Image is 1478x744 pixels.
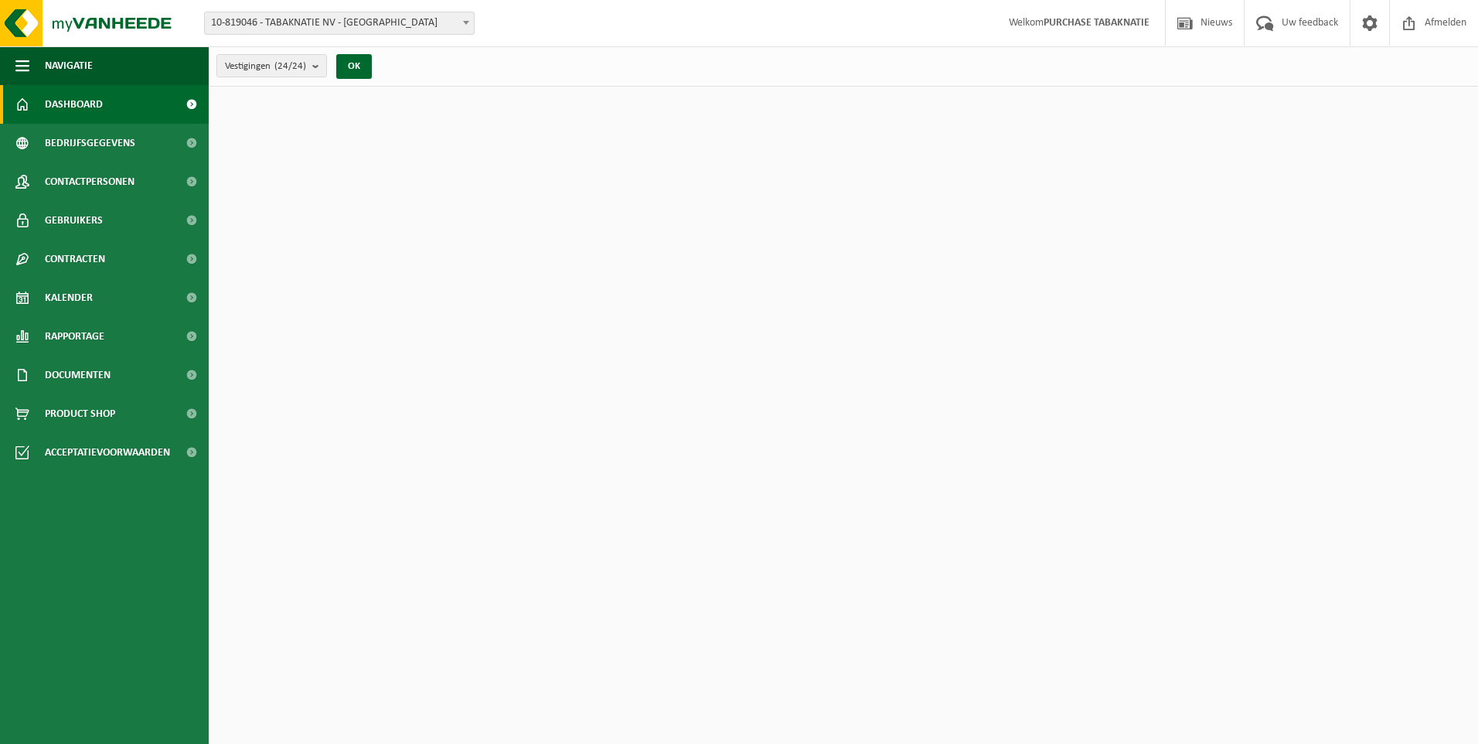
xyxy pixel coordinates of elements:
button: OK [336,54,372,79]
span: Contactpersonen [45,162,135,201]
strong: PURCHASE TABAKNATIE [1044,17,1149,29]
span: Vestigingen [225,55,306,78]
count: (24/24) [274,61,306,71]
span: Dashboard [45,85,103,124]
span: Kalender [45,278,93,317]
span: Documenten [45,356,111,394]
button: Vestigingen(24/24) [216,54,327,77]
span: Gebruikers [45,201,103,240]
span: Contracten [45,240,105,278]
span: 10-819046 - TABAKNATIE NV - ANTWERPEN [205,12,474,34]
span: Bedrijfsgegevens [45,124,135,162]
span: Product Shop [45,394,115,433]
span: Rapportage [45,317,104,356]
span: Acceptatievoorwaarden [45,433,170,472]
span: Navigatie [45,46,93,85]
span: 10-819046 - TABAKNATIE NV - ANTWERPEN [204,12,475,35]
